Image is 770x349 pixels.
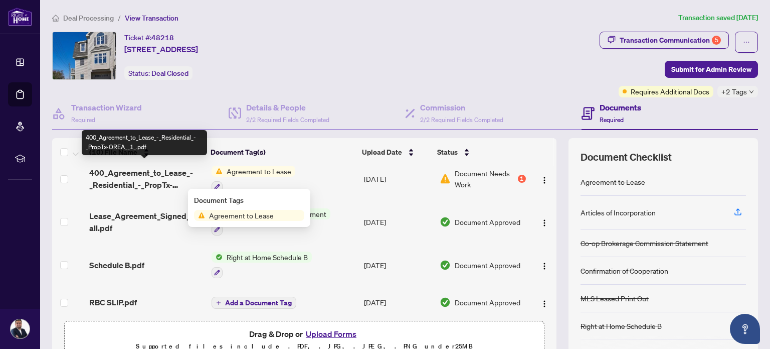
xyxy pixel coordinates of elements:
[246,101,329,113] h4: Details & People
[89,210,203,234] span: Lease_Agreement_Signed_by_all.pdf
[440,260,451,271] img: Document Status
[194,210,205,221] img: Status Icon
[82,130,207,155] div: 400_Agreement_to_Lease_-_Residential_-_PropTx-OREA__1_.pdf
[581,207,656,218] div: Articles of Incorporation
[151,69,188,78] span: Deal Closed
[433,138,527,166] th: Status
[194,195,304,206] div: Document Tags
[212,296,296,309] button: Add a Document Tag
[540,262,548,270] img: Logo
[743,39,750,46] span: ellipsis
[536,214,552,230] button: Logo
[8,8,32,26] img: logo
[89,259,144,271] span: Schedule B.pdf
[620,32,721,48] div: Transaction Communication
[540,176,548,184] img: Logo
[440,297,451,308] img: Document Status
[151,33,174,42] span: 48218
[223,252,312,263] span: Right at Home Schedule B
[581,238,708,249] div: Co-op Brokerage Commission Statement
[455,216,520,227] span: Document Approved
[89,167,203,191] span: 400_Agreement_to_Lease_-_Residential_-_PropTx-OREA__1_.pdf
[53,32,116,79] img: IMG-X12306390_1.jpg
[540,300,548,308] img: Logo
[225,299,292,306] span: Add a Document Tag
[455,297,520,308] span: Document Approved
[600,116,624,124] span: Required
[360,286,436,318] td: [DATE]
[540,219,548,227] img: Logo
[223,166,295,177] span: Agreement to Lease
[124,43,198,55] span: [STREET_ADDRESS]
[207,138,358,166] th: Document Tag(s)
[455,168,516,190] span: Document Needs Work
[360,244,436,287] td: [DATE]
[360,200,436,244] td: [DATE]
[249,327,359,340] span: Drag & Drop or
[124,32,174,43] div: Ticket #:
[518,175,526,183] div: 1
[536,294,552,310] button: Logo
[358,138,433,166] th: Upload Date
[455,260,520,271] span: Document Approved
[581,150,672,164] span: Document Checklist
[749,89,754,94] span: down
[71,116,95,124] span: Required
[536,171,552,187] button: Logo
[581,320,662,331] div: Right at Home Schedule B
[205,210,278,221] span: Agreement to Lease
[671,61,751,77] span: Submit for Admin Review
[11,319,30,338] img: Profile Icon
[665,61,758,78] button: Submit for Admin Review
[212,252,312,279] button: Status IconRight at Home Schedule B
[362,147,402,158] span: Upload Date
[712,36,721,45] div: 5
[246,116,329,124] span: 2/2 Required Fields Completed
[440,216,451,227] img: Document Status
[52,15,59,22] span: home
[63,14,114,23] span: Deal Processing
[730,314,760,344] button: Open asap
[125,14,178,23] span: View Transaction
[303,327,359,340] button: Upload Forms
[212,252,223,263] img: Status Icon
[216,300,221,305] span: plus
[420,101,503,113] h4: Commission
[360,158,436,201] td: [DATE]
[71,101,142,113] h4: Transaction Wizard
[420,116,503,124] span: 2/2 Required Fields Completed
[536,257,552,273] button: Logo
[581,176,645,187] div: Agreement to Lease
[212,166,223,177] img: Status Icon
[581,293,649,304] div: MLS Leased Print Out
[581,265,668,276] div: Confirmation of Cooperation
[118,12,121,24] li: /
[678,12,758,24] article: Transaction saved [DATE]
[631,86,709,97] span: Requires Additional Docs
[600,32,729,49] button: Transaction Communication5
[212,297,296,309] button: Add a Document Tag
[440,173,451,184] img: Document Status
[124,66,192,80] div: Status:
[721,86,747,97] span: +2 Tags
[212,166,295,193] button: Status IconAgreement to Lease
[437,147,458,158] span: Status
[600,101,641,113] h4: Documents
[89,296,137,308] span: RBC SLIP.pdf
